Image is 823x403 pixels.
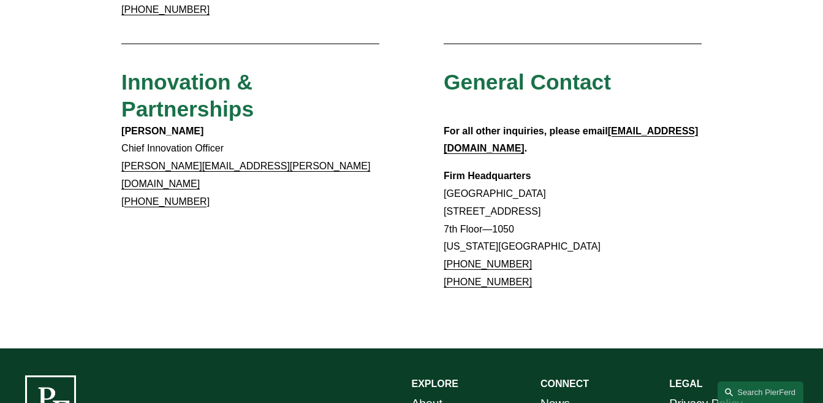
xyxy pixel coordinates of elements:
span: General Contact [444,70,611,94]
a: [PHONE_NUMBER] [121,196,210,207]
p: Chief Innovation Officer [121,123,379,211]
a: [PERSON_NAME][EMAIL_ADDRESS][PERSON_NAME][DOMAIN_NAME] [121,161,370,189]
a: [PHONE_NUMBER] [444,259,532,269]
span: Innovation & Partnerships [121,70,259,121]
strong: . [525,143,527,153]
strong: Firm Headquarters [444,171,531,181]
a: [PHONE_NUMBER] [121,4,210,15]
strong: [PERSON_NAME] [121,126,203,136]
a: [PHONE_NUMBER] [444,277,532,287]
strong: EXPLORE [412,378,458,389]
a: Search this site [718,382,803,403]
strong: For all other inquiries, please email [444,126,608,136]
strong: CONNECT [540,378,589,389]
p: [GEOGRAPHIC_DATA] [STREET_ADDRESS] 7th Floor—1050 [US_STATE][GEOGRAPHIC_DATA] [444,167,702,291]
strong: LEGAL [669,378,702,389]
